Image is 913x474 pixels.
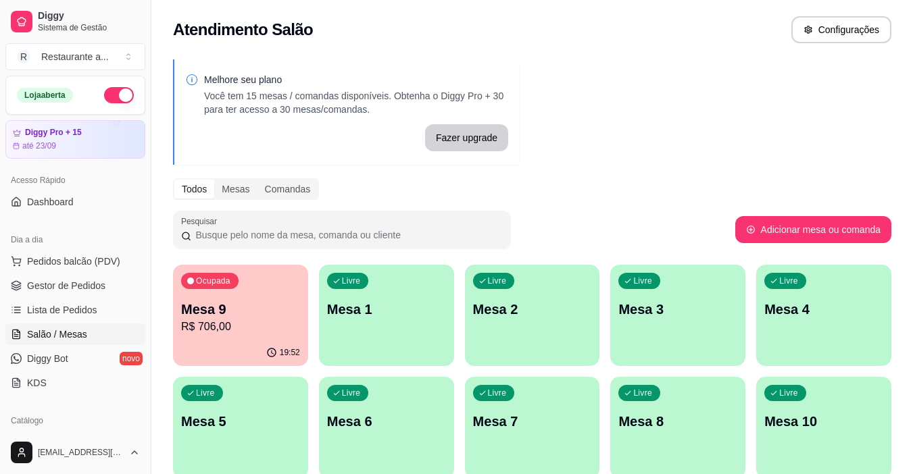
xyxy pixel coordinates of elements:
p: Livre [633,388,652,398]
p: Livre [779,275,798,286]
div: Catálogo [5,410,145,431]
a: Dashboard [5,191,145,213]
button: LivreMesa 3 [610,265,745,366]
span: Lista de Pedidos [27,303,97,317]
p: Mesa 4 [764,300,883,319]
a: Diggy Botnovo [5,348,145,369]
button: Fazer upgrade [425,124,508,151]
button: LivreMesa 4 [756,265,891,366]
p: Mesa 10 [764,412,883,431]
div: Acesso Rápido [5,169,145,191]
button: Alterar Status [104,87,134,103]
div: Todos [174,180,214,199]
button: Select a team [5,43,145,70]
p: Mesa 9 [181,300,300,319]
a: Gestor de Pedidos [5,275,145,296]
p: Mesa 2 [473,300,592,319]
article: até 23/09 [22,140,56,151]
div: Comandas [257,180,318,199]
p: Livre [342,275,361,286]
div: Dia a dia [5,229,145,251]
h2: Atendimento Salão [173,19,313,41]
span: Dashboard [27,195,74,209]
p: Livre [779,388,798,398]
button: LivreMesa 2 [465,265,600,366]
p: Livre [488,275,507,286]
div: Mesas [214,180,257,199]
a: Lista de Pedidos [5,299,145,321]
p: Ocupada [196,275,230,286]
label: Pesquisar [181,215,222,227]
span: Pedidos balcão (PDV) [27,255,120,268]
p: Mesa 8 [618,412,737,431]
div: Restaurante a ... [41,50,109,63]
span: R [17,50,30,63]
p: 19:52 [280,347,300,358]
p: Livre [342,388,361,398]
article: Diggy Pro + 15 [25,128,82,138]
span: Sistema de Gestão [38,22,140,33]
span: [EMAIL_ADDRESS][DOMAIN_NAME] [38,447,124,458]
a: Diggy Pro + 15até 23/09 [5,120,145,159]
p: Melhore seu plano [204,73,508,86]
p: Livre [196,388,215,398]
button: Configurações [791,16,891,43]
p: R$ 706,00 [181,319,300,335]
span: Diggy Bot [27,352,68,365]
div: Loja aberta [17,88,73,103]
a: DiggySistema de Gestão [5,5,145,38]
span: KDS [27,376,47,390]
p: Mesa 1 [327,300,446,319]
p: Mesa 7 [473,412,592,431]
p: Livre [488,388,507,398]
p: Mesa 3 [618,300,737,319]
button: Adicionar mesa ou comanda [735,216,891,243]
button: LivreMesa 1 [319,265,454,366]
p: Você tem 15 mesas / comandas disponíveis. Obtenha o Diggy Pro + 30 para ter acesso a 30 mesas/com... [204,89,508,116]
p: Livre [633,275,652,286]
p: Mesa 5 [181,412,300,431]
button: [EMAIL_ADDRESS][DOMAIN_NAME] [5,436,145,469]
span: Salão / Mesas [27,327,87,341]
button: Pedidos balcão (PDV) [5,251,145,272]
span: Diggy [38,10,140,22]
button: OcupadaMesa 9R$ 706,0019:52 [173,265,308,366]
a: Salão / Mesas [5,323,145,345]
input: Pesquisar [191,228,503,242]
span: Gestor de Pedidos [27,279,105,292]
p: Mesa 6 [327,412,446,431]
a: KDS [5,372,145,394]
